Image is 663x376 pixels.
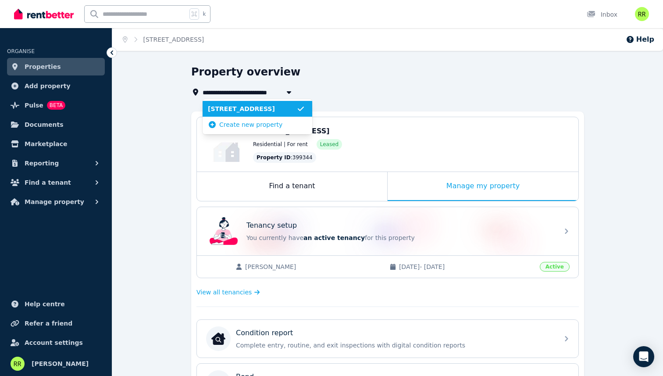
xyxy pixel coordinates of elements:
a: Condition reportCondition reportComplete entry, routine, and exit inspections with digital condit... [197,320,578,358]
p: Tenancy setup [246,220,297,231]
div: Open Intercom Messenger [633,346,654,367]
a: [STREET_ADDRESS] [143,36,204,43]
a: Refer a friend [7,315,105,332]
a: Tenancy setupTenancy setupYou currently havean active tenancyfor this property [197,207,578,255]
span: Find a tenant [25,177,71,188]
span: Add property [25,81,71,91]
h1: Property overview [191,65,300,79]
img: Riko Rakhmanto [11,357,25,371]
a: View all tenancies [196,288,260,297]
img: Condition report [211,332,225,346]
span: BETA [47,101,65,110]
div: : 399344 [253,152,316,163]
span: Leased [320,141,339,148]
span: Help centre [25,299,65,309]
nav: Breadcrumb [112,28,214,51]
p: Condition report [236,328,293,338]
a: Help centre [7,295,105,313]
img: Tenancy setup [210,217,238,245]
div: Inbox [587,10,617,19]
span: [STREET_ADDRESS] [208,104,296,113]
span: ORGANISE [7,48,35,54]
button: Reporting [7,154,105,172]
span: Properties [25,61,61,72]
span: Create new property [219,120,282,129]
span: Reporting [25,158,59,168]
span: [DATE] - [DATE] [399,262,535,271]
span: [PERSON_NAME] [32,358,89,369]
span: Active [540,262,570,272]
span: Manage property [25,197,84,207]
p: Complete entry, routine, and exit inspections with digital condition reports [236,341,553,350]
span: Pulse [25,100,43,111]
a: Account settings [7,334,105,351]
span: an active tenancy [303,234,365,241]
div: Manage my property [388,172,578,201]
span: Property ID [257,154,291,161]
span: Documents [25,119,64,130]
span: Refer a friend [25,318,72,329]
span: View all tenancies [196,288,252,297]
a: Add property [7,77,105,95]
span: Residential | For rent [253,141,308,148]
a: Documents [7,116,105,133]
span: Marketplace [25,139,67,149]
a: Marketplace [7,135,105,153]
span: k [203,11,206,18]
a: Properties [7,58,105,75]
span: Account settings [25,337,83,348]
p: You currently have for this property [246,233,553,242]
a: PulseBETA [7,97,105,114]
span: [PERSON_NAME] [245,262,381,271]
button: Help [626,34,654,45]
img: Riko Rakhmanto [635,7,649,21]
div: Find a tenant [197,172,387,201]
img: RentBetter [14,7,74,21]
button: Manage property [7,193,105,211]
button: Find a tenant [7,174,105,191]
